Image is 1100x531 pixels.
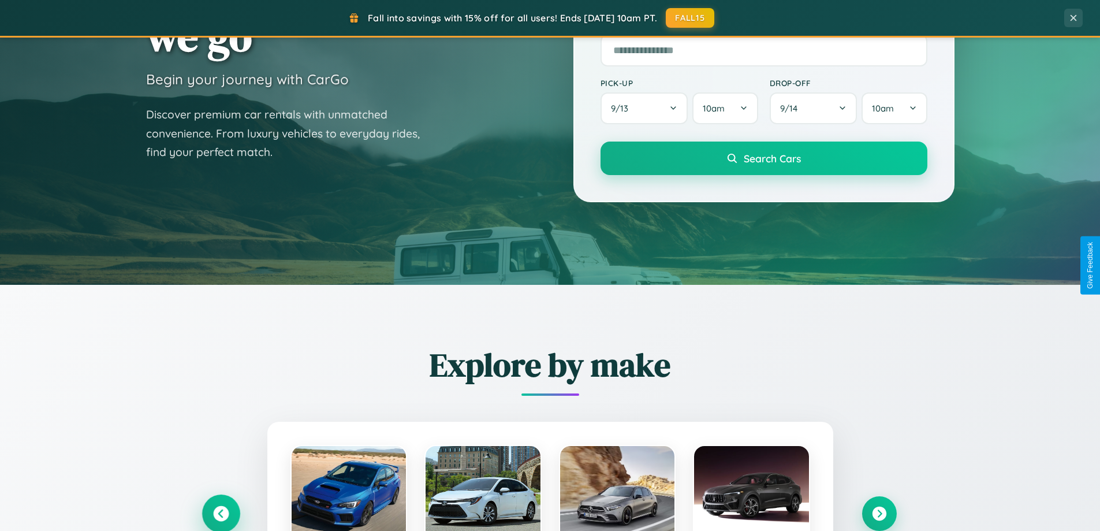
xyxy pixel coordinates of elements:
[770,92,857,124] button: 9/14
[146,105,435,162] p: Discover premium car rentals with unmatched convenience. From luxury vehicles to everyday rides, ...
[703,103,725,114] span: 10am
[692,92,758,124] button: 10am
[611,103,634,114] span: 9 / 13
[770,78,927,88] label: Drop-off
[204,343,897,387] h2: Explore by make
[780,103,803,114] span: 9 / 14
[601,92,688,124] button: 9/13
[368,12,657,24] span: Fall into savings with 15% off for all users! Ends [DATE] 10am PT.
[744,152,801,165] span: Search Cars
[601,142,927,175] button: Search Cars
[146,70,349,88] h3: Begin your journey with CarGo
[1086,242,1094,289] div: Give Feedback
[666,8,714,28] button: FALL15
[601,78,758,88] label: Pick-up
[872,103,894,114] span: 10am
[862,92,927,124] button: 10am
